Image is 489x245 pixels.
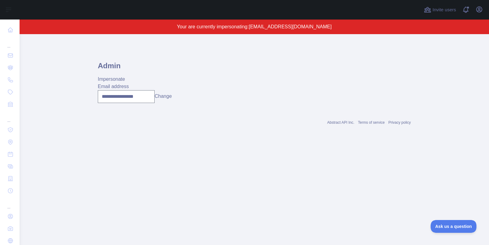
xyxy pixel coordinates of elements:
[432,6,456,13] span: Invite users
[5,37,15,49] div: ...
[98,84,129,89] label: Email address
[249,24,332,29] span: [EMAIL_ADDRESS][DOMAIN_NAME]
[358,120,384,125] a: Terms of service
[431,220,477,233] iframe: Toggle Customer Support
[98,76,411,83] div: Impersonate
[423,5,457,15] button: Invite users
[98,61,411,76] h1: Admin
[155,93,172,100] button: Change
[327,120,355,125] a: Abstract API Inc.
[5,197,15,210] div: ...
[5,111,15,123] div: ...
[388,120,411,125] a: Privacy policy
[177,24,249,29] span: Your are currently impersonating:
